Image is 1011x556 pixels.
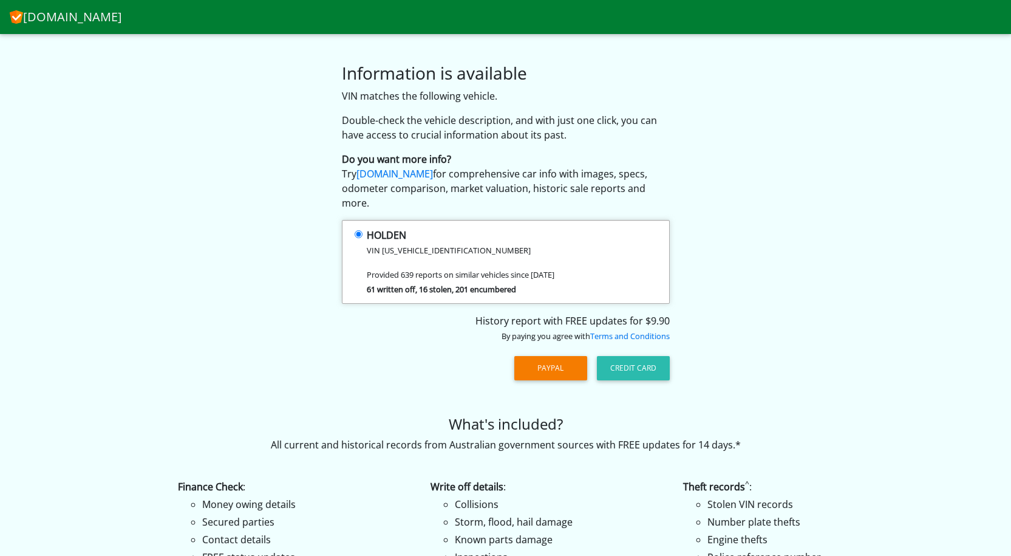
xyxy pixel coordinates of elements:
[367,245,531,256] small: VIN [US_VEHICLE_IDENTIFICATION_NUMBER]
[707,515,917,529] li: Number plate thefts
[202,532,412,547] li: Contact details
[342,314,670,343] div: History report with FREE updates for $9.90
[514,356,587,380] button: PayPal
[10,8,23,24] img: CheckVIN.com.au logo
[342,89,670,103] p: VIN matches the following vehicle.
[10,5,122,29] a: [DOMAIN_NAME]
[707,532,917,547] li: Engine thefts
[707,497,917,512] li: Stolen VIN records
[342,63,670,84] h3: Information is available
[597,356,670,380] button: Credit Card
[356,167,433,180] a: [DOMAIN_NAME]
[745,479,749,489] sup: ^
[202,515,412,529] li: Secured parties
[683,480,745,493] strong: Theft records
[342,113,670,142] p: Double-check the vehicle description, and with just one click, you can have access to crucial inf...
[367,284,516,295] strong: 61 written off, 16 stolen, 201 encumbered
[178,480,243,493] strong: Finance Check
[455,497,665,512] li: Collisions
[502,331,670,341] small: By paying you agree with
[590,331,670,341] a: Terms and Conditions
[455,515,665,529] li: Storm, flood, hail damage
[355,230,363,238] input: HOLDEN VIN [US_VEHICLE_IDENTIFICATION_NUMBER] Provided 639 reports on similar vehicles since [DAT...
[367,228,406,242] strong: HOLDEN
[455,532,665,547] li: Known parts damage
[342,152,670,210] p: Try for comprehensive car info with images, specs, odometer comparison, market valuation, histori...
[342,153,451,166] strong: Do you want more info?
[9,438,1002,452] p: All current and historical records from Australian government sources with FREE updates for 14 days.
[431,480,503,493] strong: Write off details
[9,416,1002,433] h4: What's included?
[367,269,554,280] small: Provided 639 reports on similar vehicles since [DATE]
[202,497,412,512] li: Money owing details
